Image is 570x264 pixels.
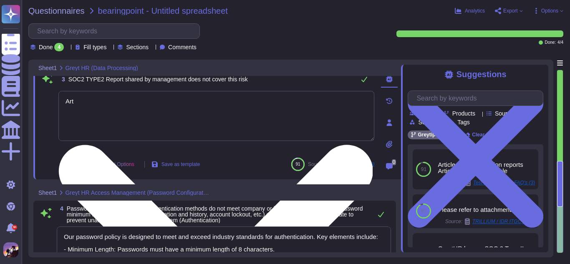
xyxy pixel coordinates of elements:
span: 4 [57,206,63,211]
span: Fill types [83,44,106,50]
span: Export [503,8,518,13]
span: Sheet1 [38,190,57,196]
span: Greyt HR (Data Processing) [65,65,138,71]
span: 91 [421,167,426,172]
span: bearingpoint - Untitled spreadsheet [98,7,228,15]
span: Analytics [465,8,485,13]
span: 3 [58,76,65,82]
button: Analytics [455,8,485,14]
textarea: Artic [58,91,374,141]
div: 4 [54,43,64,51]
span: 91 [421,209,426,214]
span: Sheet1 [38,65,57,71]
span: Comments [168,44,197,50]
span: 91 [295,162,300,166]
span: Done [39,44,53,50]
img: user [3,242,18,257]
input: Search by keywords [412,91,543,106]
span: 4 / 4 [557,40,563,45]
span: SOC2 TYPE2 Report shared by management does not cover this risk [68,76,248,83]
span: Done: [545,40,556,45]
button: user [2,241,24,259]
span: Questionnaires [28,7,85,15]
div: 9+ [12,225,17,230]
span: Sections [126,44,149,50]
span: Options [541,8,558,13]
input: Search by keywords [33,24,199,38]
span: Greyt HR Access Management (Password Configuration) [65,190,209,196]
span: 0 [392,159,396,165]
